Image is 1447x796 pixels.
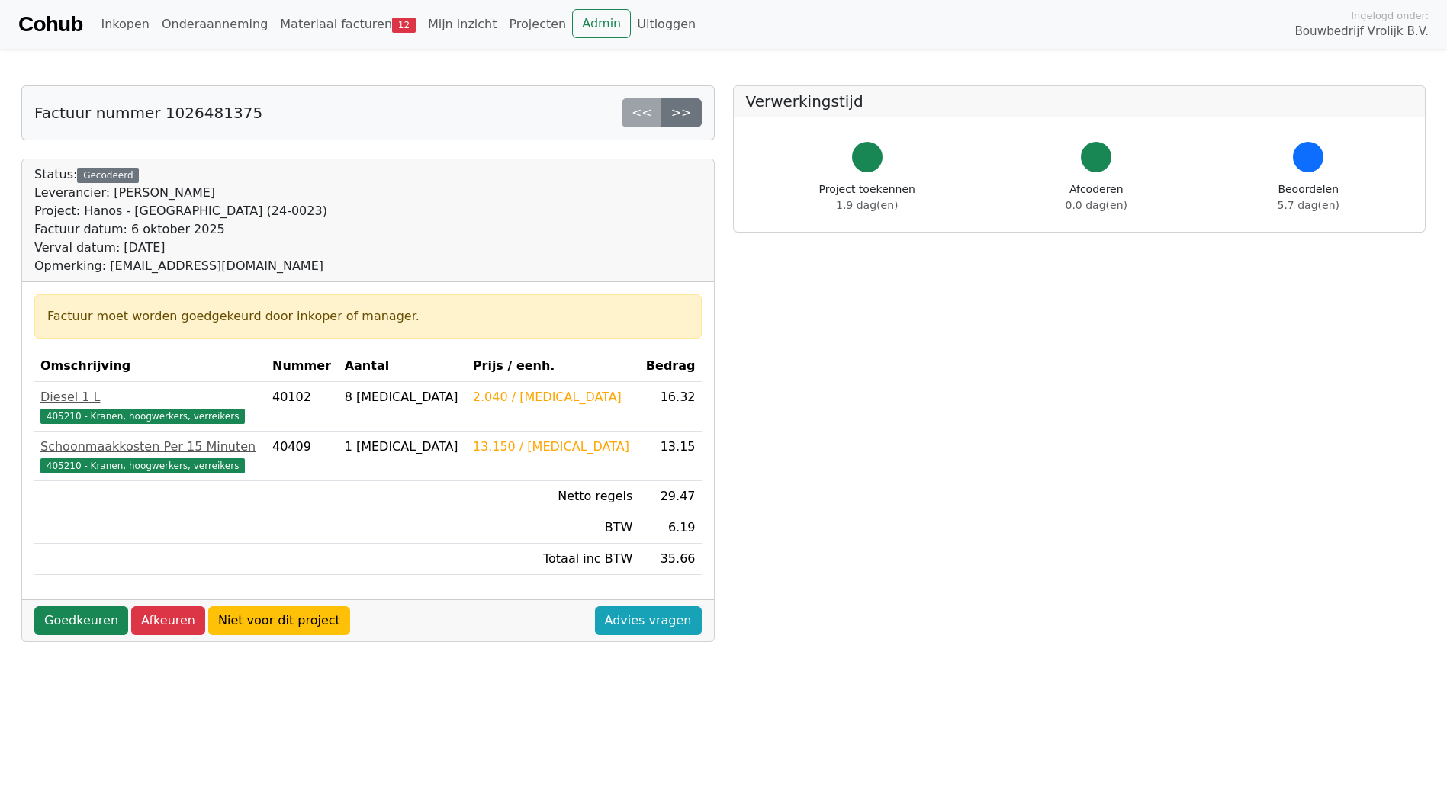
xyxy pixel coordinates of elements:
td: 29.47 [638,481,701,512]
a: Diesel 1 L405210 - Kranen, hoogwerkers, verreikers [40,388,260,425]
div: Schoonmaakkosten Per 15 Minuten [40,438,260,456]
a: Advies vragen [595,606,702,635]
td: 40102 [266,382,339,432]
h5: Factuur nummer 1026481375 [34,104,262,122]
a: Admin [572,9,631,38]
span: Bouwbedrijf Vrolijk B.V. [1294,23,1429,40]
div: 1 [MEDICAL_DATA] [345,438,461,456]
div: Opmerking: [EMAIL_ADDRESS][DOMAIN_NAME] [34,257,327,275]
span: 0.0 dag(en) [1066,199,1127,211]
th: Aantal [339,351,467,382]
span: Ingelogd onder: [1351,8,1429,23]
td: 40409 [266,432,339,481]
td: Totaal inc BTW [467,544,638,575]
td: Netto regels [467,481,638,512]
a: Mijn inzicht [422,9,503,40]
a: Niet voor dit project [208,606,350,635]
span: 405210 - Kranen, hoogwerkers, verreikers [40,458,245,473]
div: Afcoderen [1066,181,1127,213]
div: Project toekennen [819,181,915,213]
div: Project: Hanos - [GEOGRAPHIC_DATA] (24-0023) [34,202,327,220]
th: Bedrag [638,351,701,382]
td: 6.19 [638,512,701,544]
span: 5.7 dag(en) [1278,199,1339,211]
a: Projecten [503,9,572,40]
a: >> [661,98,702,127]
a: Cohub [18,6,82,43]
th: Prijs / eenh. [467,351,638,382]
div: 13.150 / [MEDICAL_DATA] [473,438,632,456]
div: Factuur moet worden goedgekeurd door inkoper of manager. [47,307,689,326]
th: Omschrijving [34,351,266,382]
td: BTW [467,512,638,544]
h5: Verwerkingstijd [746,92,1413,111]
div: Verval datum: [DATE] [34,239,327,257]
div: Gecodeerd [77,168,139,183]
td: 13.15 [638,432,701,481]
div: Factuur datum: 6 oktober 2025 [34,220,327,239]
span: 12 [392,18,416,33]
div: 8 [MEDICAL_DATA] [345,388,461,406]
th: Nummer [266,351,339,382]
td: 35.66 [638,544,701,575]
a: Afkeuren [131,606,205,635]
div: Beoordelen [1278,181,1339,213]
div: Leverancier: [PERSON_NAME] [34,184,327,202]
a: Schoonmaakkosten Per 15 Minuten405210 - Kranen, hoogwerkers, verreikers [40,438,260,474]
a: Goedkeuren [34,606,128,635]
a: Uitloggen [631,9,702,40]
a: Onderaanneming [156,9,274,40]
a: Materiaal facturen12 [274,9,422,40]
div: 2.040 / [MEDICAL_DATA] [473,388,632,406]
div: Diesel 1 L [40,388,260,406]
span: 1.9 dag(en) [836,199,898,211]
a: Inkopen [95,9,155,40]
span: 405210 - Kranen, hoogwerkers, verreikers [40,409,245,424]
td: 16.32 [638,382,701,432]
div: Status: [34,165,327,275]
